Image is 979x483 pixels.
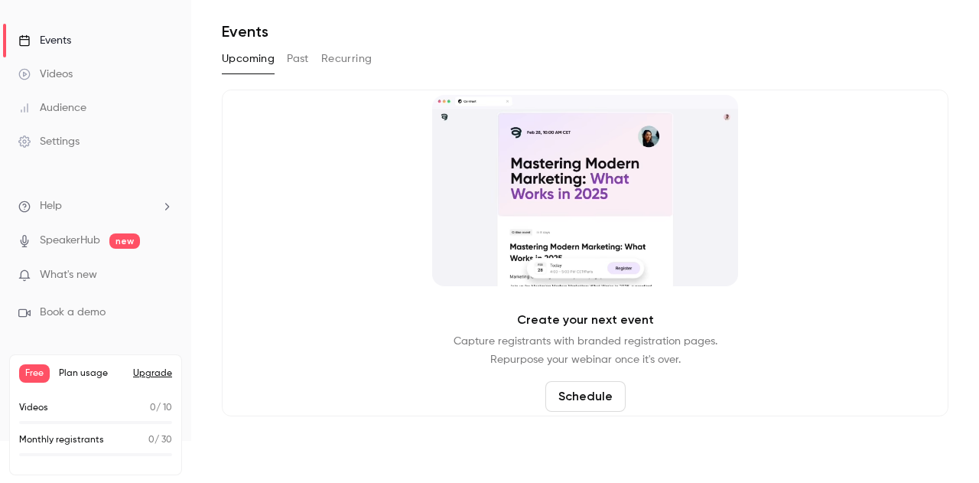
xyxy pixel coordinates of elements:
[545,381,626,412] button: Schedule
[222,47,275,71] button: Upcoming
[287,47,309,71] button: Past
[19,401,48,415] p: Videos
[18,100,86,116] div: Audience
[18,198,173,214] li: help-dropdown-opener
[148,436,154,445] span: 0
[19,433,104,447] p: Monthly registrants
[517,311,654,329] p: Create your next event
[18,134,80,149] div: Settings
[150,401,172,415] p: / 10
[19,364,50,383] span: Free
[150,403,156,413] span: 0
[59,367,124,380] span: Plan usage
[148,433,172,447] p: / 30
[133,367,172,380] button: Upgrade
[222,22,268,41] h1: Events
[40,305,106,321] span: Book a demo
[18,33,71,48] div: Events
[40,198,62,214] span: Help
[18,67,73,82] div: Videos
[109,233,140,249] span: new
[40,267,97,283] span: What's new
[321,47,372,71] button: Recurring
[454,332,717,369] p: Capture registrants with branded registration pages. Repurpose your webinar once it's over.
[40,233,100,249] a: SpeakerHub
[154,269,173,282] iframe: Noticeable Trigger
